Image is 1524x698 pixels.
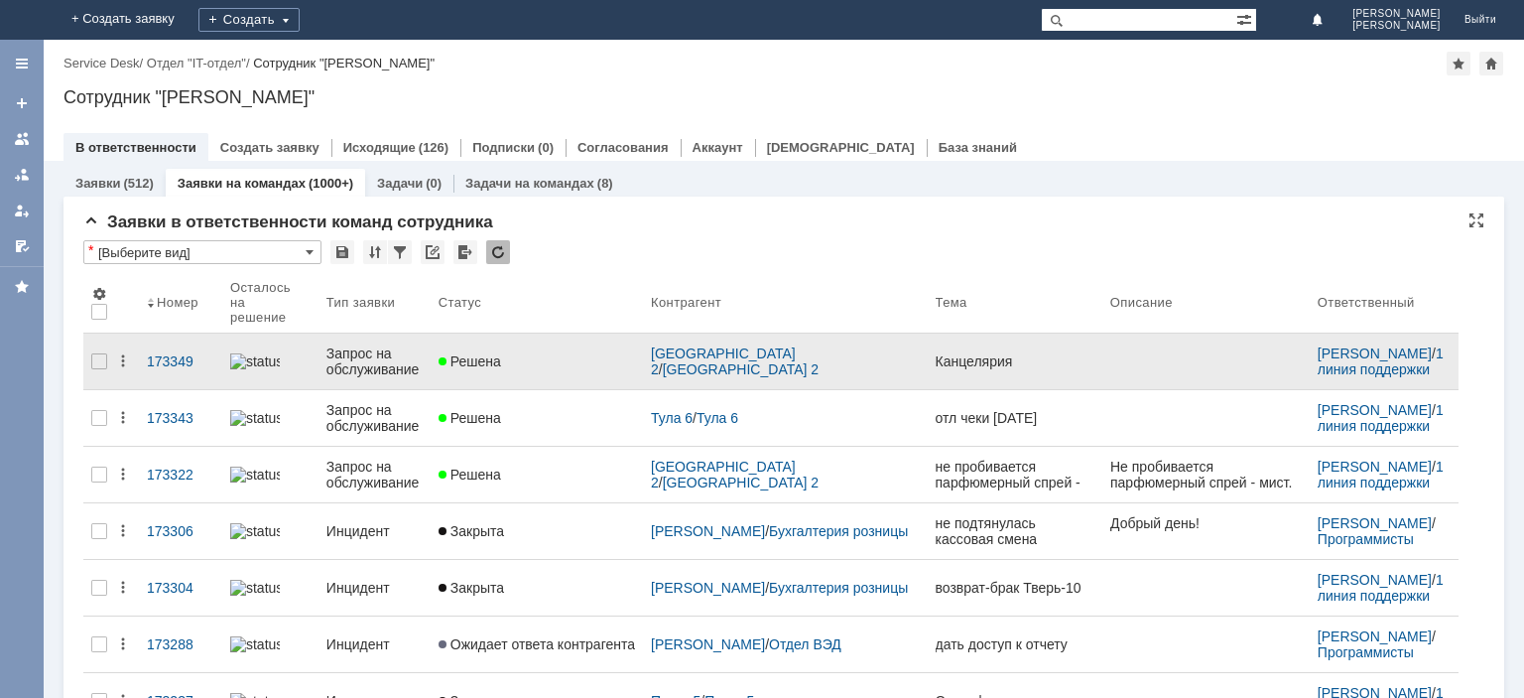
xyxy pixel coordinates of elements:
th: Номер [139,272,222,334]
a: Исходящие [343,140,416,155]
a: 1 линия поддержки МБК [1318,572,1448,620]
img: statusbar-100 (1).png [230,580,280,596]
span: Закрыта [439,580,504,596]
a: 173322 [139,455,222,494]
a: 173306 [139,511,222,551]
img: statusbar-100 (1).png [230,410,280,426]
a: [GEOGRAPHIC_DATA] 2 [663,361,819,377]
div: Создать [198,8,300,32]
a: Тула 6 [651,410,693,426]
a: [PERSON_NAME] [1318,346,1432,361]
div: / [651,346,920,377]
div: / [651,459,920,490]
a: не пробивается парфюмерный спрей - мист MYSTERY OF PASSION [928,447,1102,502]
span: Закрыта [439,523,504,539]
div: Действия [115,353,131,369]
div: 173322 [147,467,214,483]
div: не пробивается парфюмерный спрей - мист MYSTERY OF PASSION [936,459,1094,490]
div: 173306 [147,523,214,539]
a: [GEOGRAPHIC_DATA] 2 [663,475,819,490]
div: Действия [115,410,131,426]
div: На всю страницу [1468,212,1484,228]
span: [PERSON_NAME] [1352,20,1441,32]
a: дать доступ к отчету [928,625,1102,664]
div: Канцелярия [936,353,1094,369]
div: Запрос на обслуживание [326,346,423,377]
div: 173349 [147,353,214,369]
div: / [651,410,920,426]
div: Добавить в избранное [1447,52,1470,75]
a: Закрыта [431,568,643,608]
th: Статус [431,272,643,334]
a: не подтянулась кассовая смена [928,503,1102,559]
div: Сделать домашней страницей [1479,52,1503,75]
a: Мои согласования [6,230,38,262]
div: Тема [936,295,967,310]
a: Инцидент [318,625,431,664]
div: Ответственный [1318,295,1415,310]
div: Инцидент [326,636,423,652]
img: statusbar-100 (1).png [230,467,280,483]
th: Тип заявки [318,272,431,334]
div: Контрагент [651,295,721,310]
a: Инцидент [318,511,431,551]
a: 173349 [139,342,222,381]
a: [GEOGRAPHIC_DATA] 2 [651,346,800,377]
span: Решена [439,410,501,426]
div: / [1318,572,1451,604]
a: 1 линия поддержки МБК [1318,346,1448,393]
a: отл чеки [DATE] [928,398,1102,438]
div: 173304 [147,580,214,596]
a: Согласования [577,140,669,155]
div: Действия [115,467,131,483]
div: / [1318,628,1451,660]
div: дать доступ к отчету [936,636,1094,652]
img: statusbar-100 (1).png [230,636,280,652]
a: Задачи [377,176,423,191]
span: Расширенный поиск [1236,9,1256,28]
a: Ожидает ответа контрагента [431,625,643,664]
span: Заявки в ответственности команд сотрудника [83,212,493,231]
div: Сотрудник "[PERSON_NAME]" [63,87,1504,107]
div: Обновлять список [486,240,510,264]
img: statusbar-100 (1).png [230,523,280,539]
a: Заявки на командах [6,123,38,155]
a: Запрос на обслуживание [318,390,431,446]
a: Отдел "IT-отдел" [147,56,246,70]
div: / [1318,459,1451,490]
span: Решена [439,353,501,369]
a: Service Desk [63,56,140,70]
div: не подтянулась кассовая смена [936,515,1094,547]
div: Осталось на решение [230,280,295,325]
a: 1 линия поддержки МБК [1318,402,1448,450]
a: Отдел ВЭД [769,636,841,652]
a: В ответственности [75,140,196,155]
div: Запрос на обслуживание [326,402,423,434]
a: Запрос на обслуживание [318,334,431,389]
a: Бухгалтерия розницы [769,580,908,596]
div: Экспорт списка [453,240,477,264]
a: Программисты [1318,644,1414,660]
a: возврат-брак Тверь-10 [928,568,1102,608]
th: Ответственный [1310,272,1459,334]
div: возврат-брак Тверь-10 [936,580,1094,596]
div: / [651,580,920,596]
a: [PERSON_NAME] [651,636,765,652]
a: Подписки [472,140,535,155]
a: Программисты [1318,531,1414,547]
div: Действия [115,580,131,596]
a: [GEOGRAPHIC_DATA] 2 [651,459,800,490]
div: 173343 [147,410,214,426]
div: Инцидент [326,523,423,539]
span: Решена [439,467,501,483]
div: (512) [123,176,153,191]
a: statusbar-100 (1).png [222,398,318,438]
div: Сортировка... [363,240,387,264]
a: Создать заявку [220,140,319,155]
a: statusbar-100 (1).png [222,455,318,494]
a: Заявки [75,176,120,191]
div: Настройки списка отличаются от сохраненных в виде [88,243,93,257]
a: [PERSON_NAME] [1318,402,1432,418]
a: [DEMOGRAPHIC_DATA] [767,140,915,155]
a: statusbar-100 (1).png [222,568,318,608]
